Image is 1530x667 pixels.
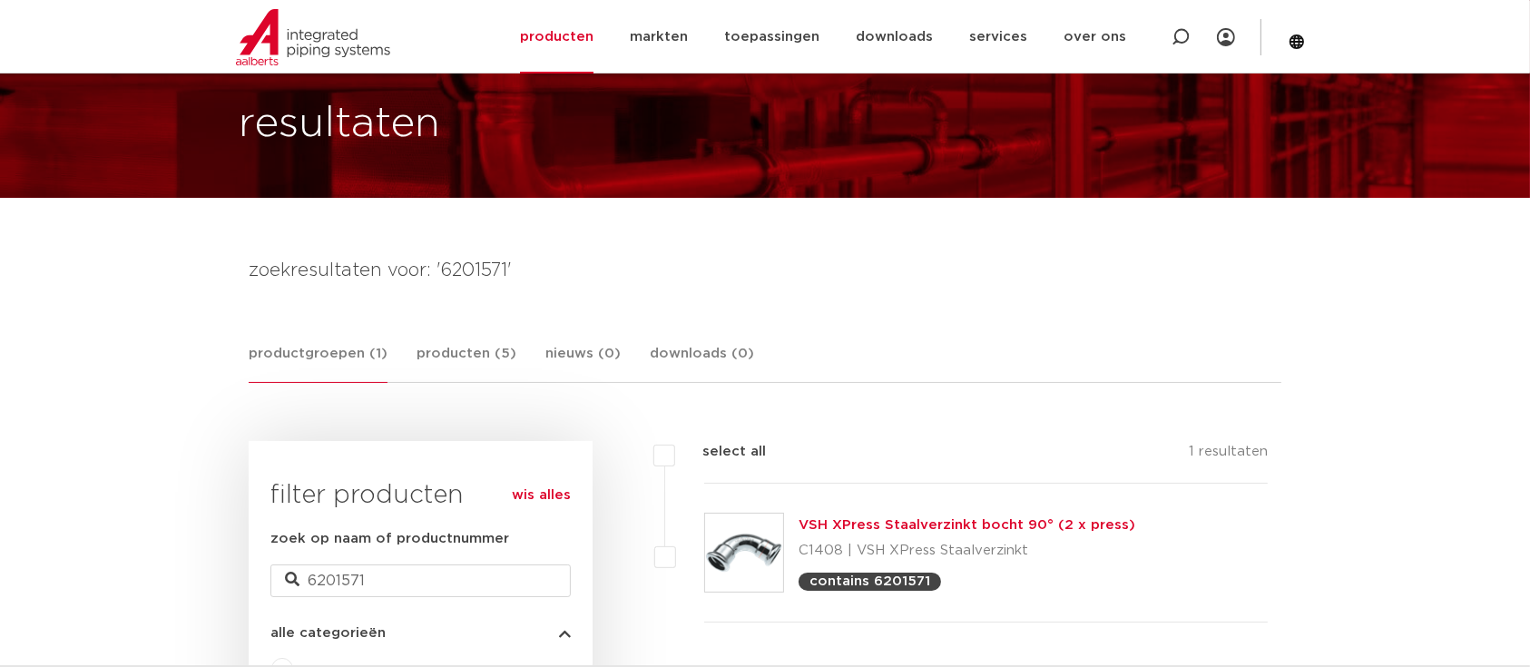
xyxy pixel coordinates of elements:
p: C1408 | VSH XPress Staalverzinkt [799,536,1135,565]
h4: zoekresultaten voor: '6201571' [249,256,1281,285]
a: wis alles [512,485,571,506]
p: contains 6201571 [809,574,930,588]
label: select all [675,441,766,463]
span: alle categorieën [270,626,386,640]
label: zoek op naam of productnummer [270,528,509,550]
a: producten (5) [417,343,516,382]
h1: resultaten [239,95,440,153]
a: VSH XPress Staalverzinkt bocht 90° (2 x press) [799,518,1135,532]
h3: filter producten [270,477,571,514]
img: Thumbnail for VSH XPress Staalverzinkt bocht 90° (2 x press) [705,514,783,592]
a: downloads (0) [650,343,754,382]
button: alle categorieën [270,626,571,640]
input: zoeken [270,564,571,597]
a: productgroepen (1) [249,343,387,383]
a: nieuws (0) [545,343,621,382]
p: 1 resultaten [1189,441,1268,469]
